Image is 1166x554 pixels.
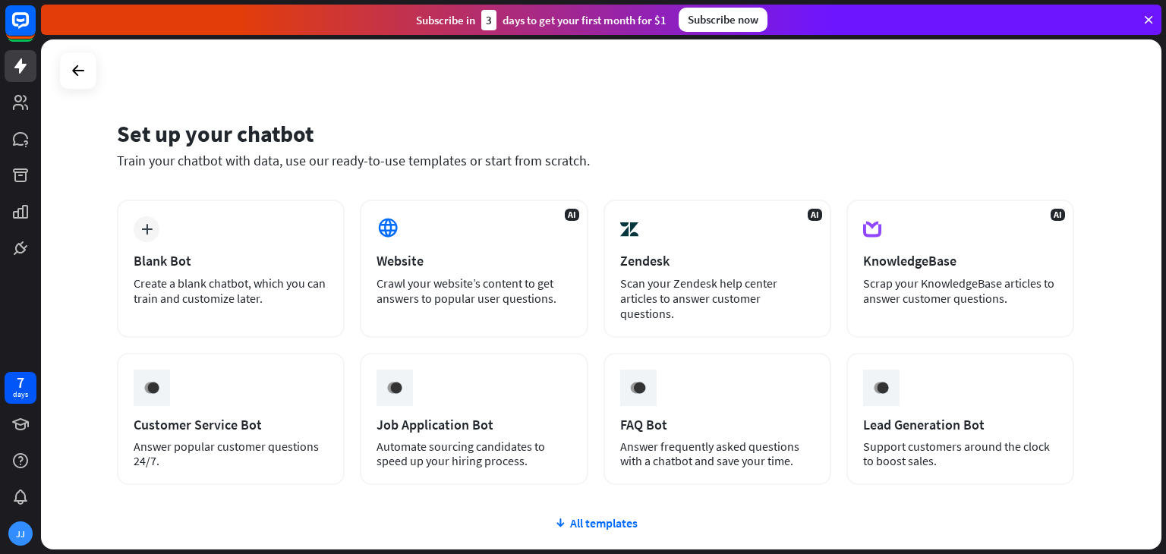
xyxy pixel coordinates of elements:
div: 7 [17,376,24,389]
div: days [13,389,28,400]
div: JJ [8,521,33,546]
a: 7 days [5,372,36,404]
div: 3 [481,10,496,30]
div: Subscribe in days to get your first month for $1 [416,10,667,30]
div: Subscribe now [679,8,767,32]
